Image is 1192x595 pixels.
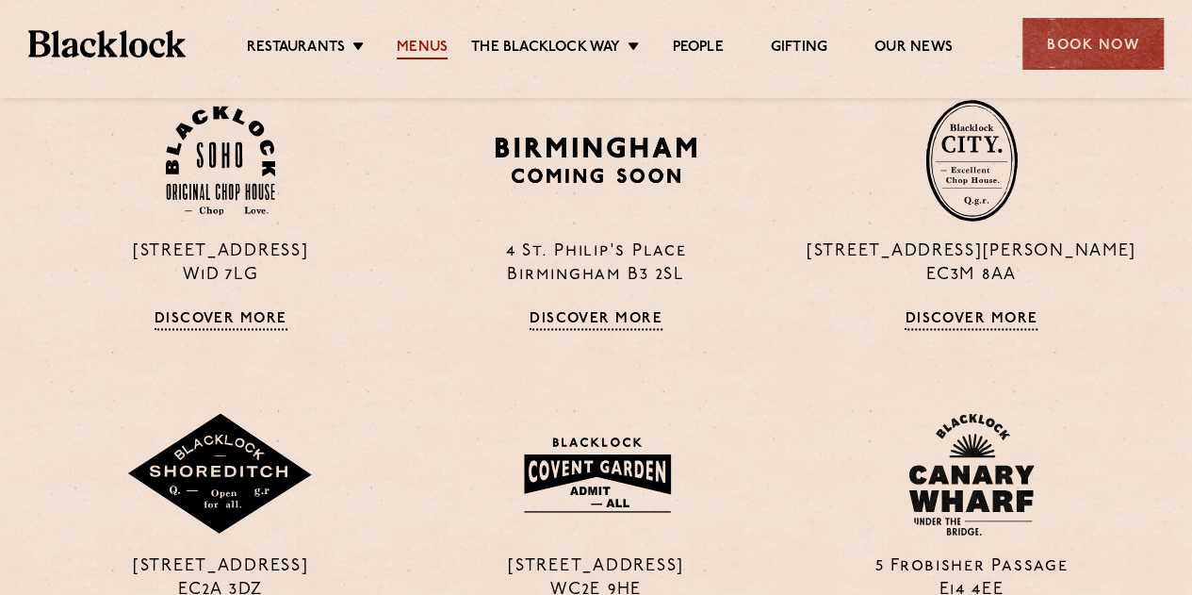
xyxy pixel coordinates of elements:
[492,130,700,190] img: BIRMINGHAM-P22_-e1747915156957.png
[905,311,1037,330] a: Discover More
[166,106,275,216] img: Soho-stamp-default.svg
[247,39,345,59] a: Restaurants
[47,240,394,288] p: [STREET_ADDRESS] W1D 7LG
[672,39,723,59] a: People
[155,311,287,330] a: Discover More
[422,240,769,288] p: 4 St. Philip's Place Birmingham B3 2SL
[798,240,1145,288] p: [STREET_ADDRESS][PERSON_NAME] EC3M 8AA
[1022,18,1164,70] div: Book Now
[126,413,315,536] img: Shoreditch-stamp-v2-default.svg
[925,99,1018,222] img: City-stamp-default.svg
[505,425,687,523] img: BLA_1470_CoventGarden_Website_Solid.svg
[397,39,448,59] a: Menus
[771,39,827,59] a: Gifting
[28,30,186,57] img: BL_Textured_Logo-footer-cropped.svg
[908,413,1035,536] img: BL_CW_Logo_Website.svg
[530,311,662,330] a: Discover More
[471,39,620,59] a: The Blacklock Way
[874,39,953,59] a: Our News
